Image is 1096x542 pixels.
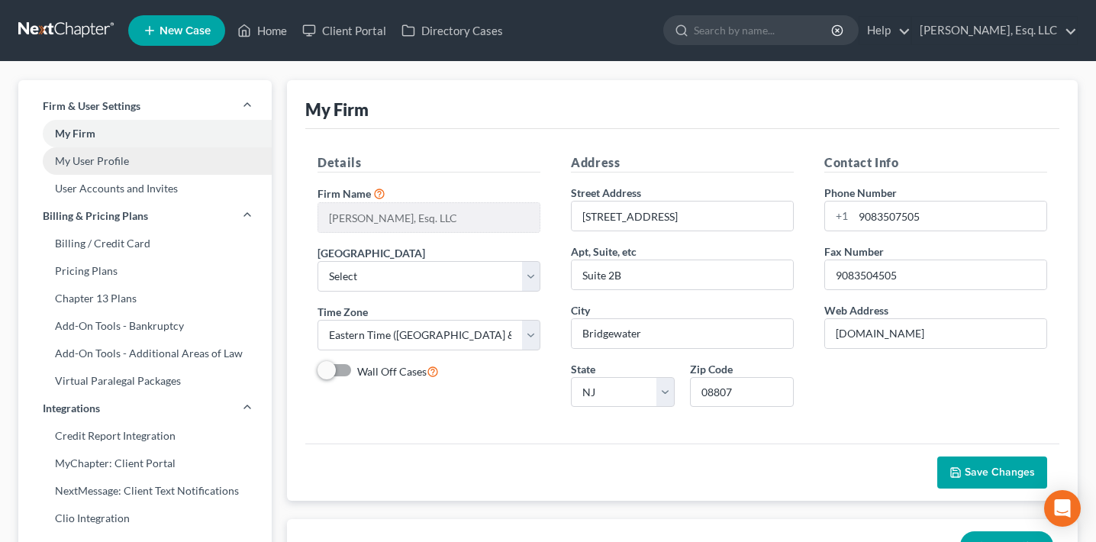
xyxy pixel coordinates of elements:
input: Search by name... [694,16,833,44]
a: Pricing Plans [18,257,272,285]
h5: Details [318,153,540,173]
label: Street Address [571,185,641,201]
a: Billing & Pricing Plans [18,202,272,230]
span: Integrations [43,401,100,416]
a: Add-On Tools - Additional Areas of Law [18,340,272,367]
a: My User Profile [18,147,272,175]
div: +1 [825,202,853,231]
input: Enter phone... [853,202,1046,231]
input: Enter fax... [825,260,1046,289]
span: Firm & User Settings [43,98,140,114]
a: Client Portal [295,17,394,44]
input: Enter city... [572,319,793,348]
a: Virtual Paralegal Packages [18,367,272,395]
a: Credit Report Integration [18,422,272,450]
a: Firm & User Settings [18,92,272,120]
a: Billing / Credit Card [18,230,272,257]
span: Wall Off Cases [357,365,427,378]
a: Home [230,17,295,44]
a: [PERSON_NAME], Esq. LLC [912,17,1077,44]
h5: Contact Info [824,153,1047,173]
div: My Firm [305,98,369,121]
a: Chapter 13 Plans [18,285,272,312]
label: Web Address [824,302,888,318]
label: Fax Number [824,244,884,260]
input: Enter web address.... [825,319,1046,348]
input: Enter name... [318,203,540,232]
label: Time Zone [318,304,368,320]
a: Add-On Tools - Bankruptcy [18,312,272,340]
span: Billing & Pricing Plans [43,208,148,224]
input: XXXXX [690,377,794,408]
label: State [571,361,595,377]
a: User Accounts and Invites [18,175,272,202]
a: My Firm [18,120,272,147]
label: City [571,302,590,318]
span: Firm Name [318,187,371,200]
label: Apt, Suite, etc [571,244,637,260]
a: NextMessage: Client Text Notifications [18,477,272,505]
label: [GEOGRAPHIC_DATA] [318,245,425,261]
input: (optional) [572,260,793,289]
button: Save Changes [937,457,1047,489]
a: Directory Cases [394,17,511,44]
a: Clio Integration [18,505,272,532]
h5: Address [571,153,794,173]
a: Help [859,17,911,44]
input: Enter address... [572,202,793,231]
a: Integrations [18,395,272,422]
a: MyChapter: Client Portal [18,450,272,477]
span: Save Changes [965,466,1035,479]
div: Open Intercom Messenger [1044,490,1081,527]
label: Phone Number [824,185,897,201]
label: Zip Code [690,361,733,377]
span: New Case [160,25,211,37]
